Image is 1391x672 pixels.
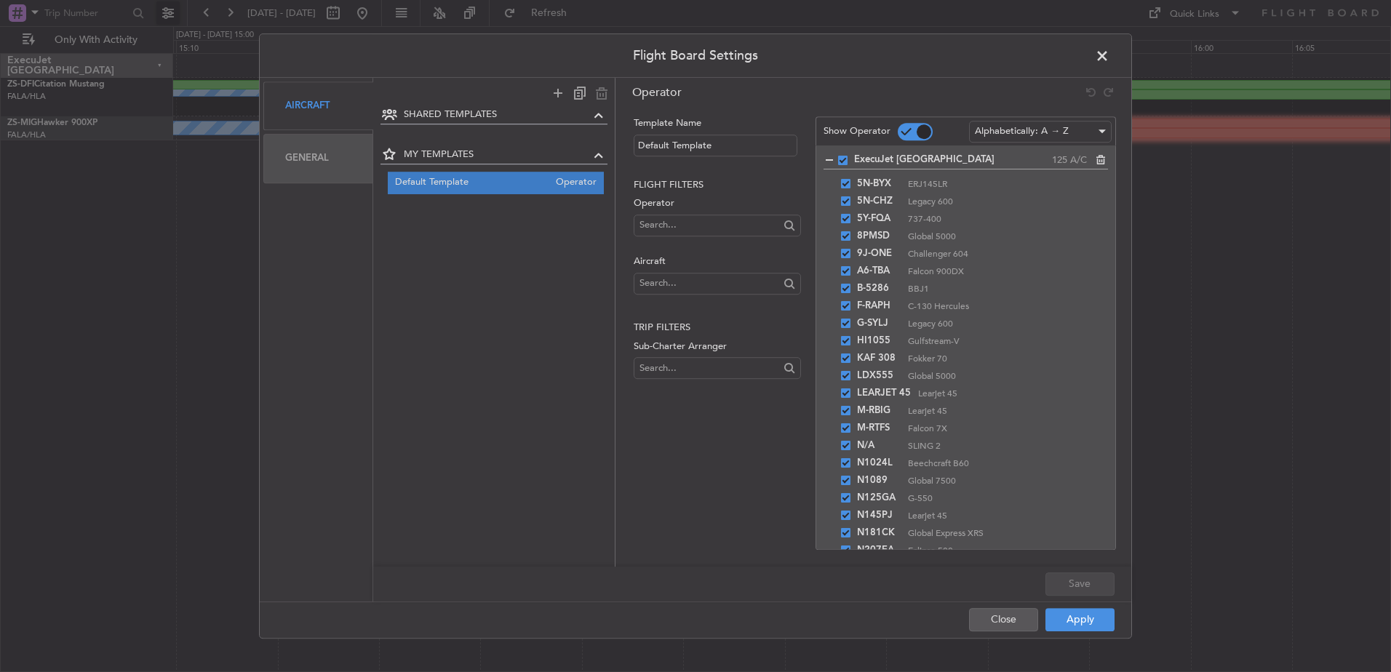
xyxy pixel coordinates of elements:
[908,404,1108,417] span: Learjet 45
[908,474,1108,487] span: Global 7500
[634,340,800,354] label: Sub-Charter Arranger
[857,280,901,297] span: B-5286
[857,297,901,315] span: F-RAPH
[634,178,800,193] h2: Flight filters
[908,422,1108,435] span: Falcon 7X
[854,153,1052,167] span: ExecuJet [GEOGRAPHIC_DATA]
[908,544,1108,557] span: Eclipse 500
[404,108,591,122] span: SHARED TEMPLATES
[632,84,682,100] span: Operator
[639,272,778,294] input: Search...
[260,34,1131,78] header: Flight Board Settings
[857,507,901,524] span: N145PJ
[908,282,1108,295] span: BBJ1
[908,457,1108,470] span: Beechcraft B60
[857,332,901,350] span: HI1055
[857,385,911,402] span: LEARJET 45
[908,177,1108,191] span: ERJ145LR
[908,317,1108,330] span: Legacy 600
[908,439,1108,452] span: SLING 2
[908,212,1108,225] span: 737-400
[634,116,800,131] label: Template Name
[857,472,901,489] span: N1089
[634,321,800,335] h2: Trip filters
[908,527,1108,540] span: Global Express XRS
[857,489,901,507] span: N125GA
[918,387,1108,400] span: Learjet 45
[857,263,901,280] span: A6-TBA
[857,402,901,420] span: M-RBIG
[857,315,901,332] span: G-SYLJ
[908,265,1108,278] span: Falcon 900DX
[824,124,890,139] label: Show Operator
[908,335,1108,348] span: Gulfstream-V
[908,247,1108,260] span: Challenger 604
[263,134,373,183] div: General
[969,608,1038,631] button: Close
[1052,153,1087,168] span: 125 A/C
[549,175,597,191] span: Operator
[857,420,901,437] span: M-RTFS
[395,175,549,191] span: Default Template
[857,437,901,455] span: N/A
[908,300,1108,313] span: C-130 Hercules
[857,175,901,193] span: 5N-BYX
[634,255,800,269] label: Aircraft
[857,210,901,228] span: 5Y-FQA
[263,81,373,130] div: Aircraft
[639,357,778,379] input: Search...
[857,350,901,367] span: KAF 308
[857,367,901,385] span: LDX555
[908,230,1108,243] span: Global 5000
[404,148,591,162] span: MY TEMPLATES
[857,524,901,542] span: N181CK
[857,455,901,472] span: N1024L
[857,245,901,263] span: 9J-ONE
[975,125,1069,138] span: Alphabetically: A → Z
[908,352,1108,365] span: Fokker 70
[639,214,778,236] input: Search...
[1045,608,1115,631] button: Apply
[857,542,901,559] span: N207EA
[908,195,1108,208] span: Legacy 600
[857,193,901,210] span: 5N-CHZ
[857,228,901,245] span: 8PMSD
[908,492,1108,505] span: G-550
[634,196,800,211] label: Operator
[908,509,1108,522] span: Learjet 45
[908,369,1108,383] span: Global 5000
